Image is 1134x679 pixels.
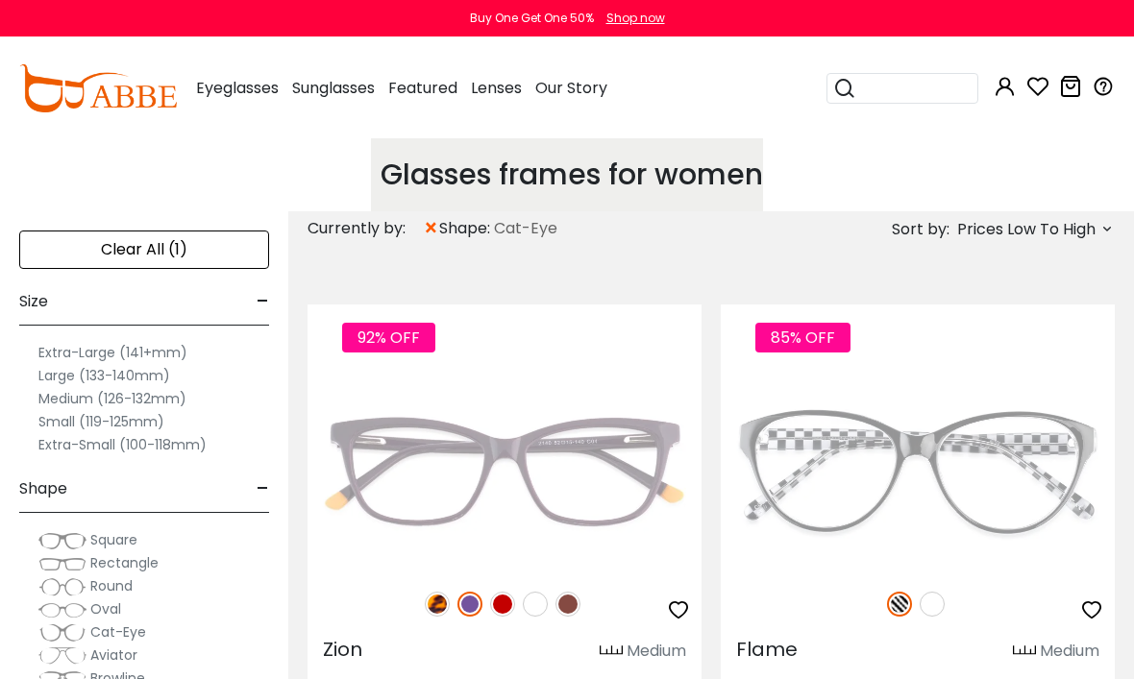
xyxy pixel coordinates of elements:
span: Cat-Eye [90,622,146,642]
span: 85% OFF [755,323,850,352]
div: Shop now [606,10,665,27]
img: Oval.png [38,600,86,619]
span: Our Story [535,77,607,99]
label: Medium (126-132mm) [38,387,186,410]
span: Shape [19,466,67,512]
img: abbeglasses.com [19,64,177,112]
label: Small (119-125mm) [38,410,164,433]
span: Flame [736,636,798,663]
label: Large (133-140mm) [38,364,170,387]
label: Extra-Small (100-118mm) [38,433,207,456]
img: size ruler [600,644,623,659]
span: Aviator [90,645,137,665]
img: Brown [555,592,580,617]
span: shape: [439,217,494,240]
span: Lenses [471,77,522,99]
span: Round [90,576,133,595]
img: size ruler [1013,644,1036,659]
span: Cat-Eye [494,217,557,240]
h1: Glasses frames for women [381,158,763,192]
img: Cat-Eye.png [38,623,86,643]
img: Leopard [425,592,450,617]
span: Oval [90,599,121,618]
img: Red [490,592,515,617]
div: Medium [627,640,686,663]
span: Square [90,530,137,549]
span: Featured [388,77,457,99]
div: Medium [1040,640,1099,663]
span: Sort by: [892,218,949,240]
img: Square.png [38,531,86,550]
span: Prices Low To High [957,212,1096,247]
span: Zion [323,636,362,663]
img: Purple [457,592,482,617]
div: Clear All (1) [19,230,269,269]
img: Round.png [38,577,86,596]
div: Buy One Get One 50% [470,10,594,27]
span: Eyeglasses [196,77,279,99]
label: Extra-Large (141+mm) [38,341,187,364]
span: Size [19,279,48,325]
div: Currently by: [308,211,423,246]
span: Rectangle [90,553,159,572]
span: 92% OFF [342,323,435,352]
img: Aviator.png [38,646,86,666]
img: Pattern Flame - Plastic ,Universal Bridge Fit [721,374,1115,570]
span: - [257,279,269,325]
img: Purple Zion - Acetate ,Universal Bridge Fit [308,374,702,570]
img: Rectangle.png [38,554,86,573]
span: - [257,466,269,512]
img: White [523,592,548,617]
a: Shop now [597,10,665,26]
img: White [920,592,945,617]
span: Sunglasses [292,77,375,99]
span: × [423,211,439,246]
img: Pattern [887,592,912,617]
